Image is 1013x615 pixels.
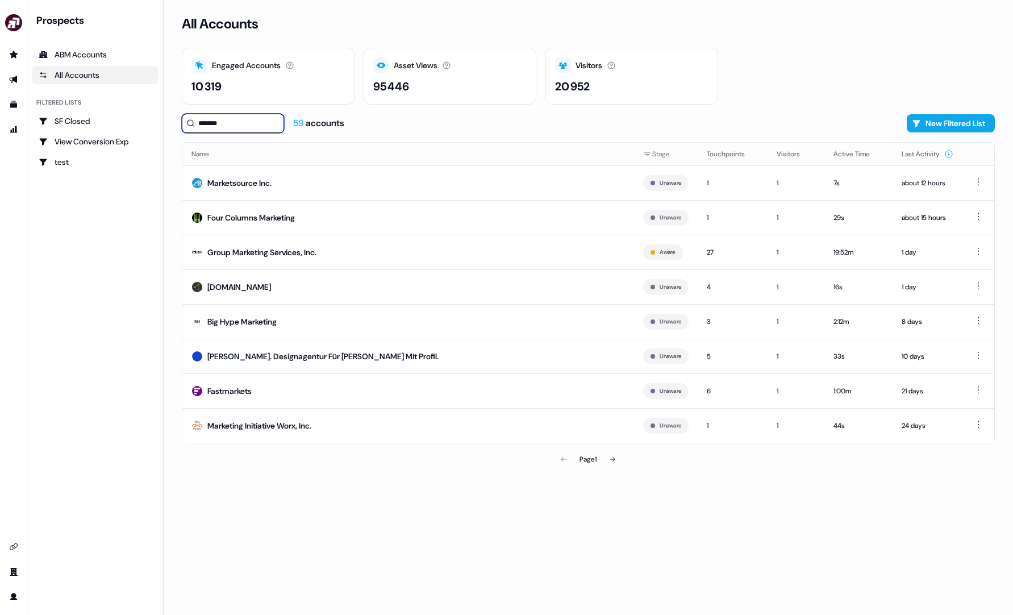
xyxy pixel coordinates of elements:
div: 10 319 [191,78,222,95]
div: Filtered lists [36,98,81,107]
div: 19:52m [833,247,883,258]
div: 1:00m [833,385,883,397]
div: 21 days [902,385,953,397]
button: Touchpoints [707,144,758,164]
a: Go to templates [5,95,23,114]
div: 7s [833,177,883,189]
div: 1 [777,247,815,258]
button: Last Activity [902,144,953,164]
button: Unaware [660,213,681,223]
button: Active Time [833,144,883,164]
div: 1 [777,351,815,362]
button: New Filtered List [907,114,995,132]
div: SF Closed [39,115,152,127]
th: Name [182,143,634,165]
a: Go to integrations [5,538,23,556]
div: 1 [777,281,815,293]
div: [PERSON_NAME]. Designagentur Für [PERSON_NAME] Mit Profil. [207,351,439,362]
div: Prospects [36,14,159,27]
div: ABM Accounts [39,49,152,60]
div: Page 1 [580,454,597,465]
a: Go to test [32,153,159,171]
div: 3 [707,316,758,327]
div: Asset Views [394,60,437,72]
div: 33s [833,351,883,362]
a: Go to profile [5,588,23,606]
div: 1 [777,420,815,431]
div: 24 days [902,420,953,431]
div: 1 [707,420,758,431]
button: Unaware [660,421,681,431]
div: 27 [707,247,758,258]
div: Four Columns Marketing [207,212,295,223]
div: test [39,156,152,168]
div: 1 day [902,247,953,258]
div: 1 day [902,281,953,293]
button: Visitors [777,144,814,164]
button: Unaware [660,317,681,327]
div: 95 446 [373,78,409,95]
div: Engaged Accounts [212,60,281,72]
div: about 15 hours [902,212,953,223]
div: about 12 hours [902,177,953,189]
button: Unaware [660,386,681,396]
div: Visitors [576,60,602,72]
div: 1 [707,177,758,189]
div: 5 [707,351,758,362]
a: Go to prospects [5,45,23,64]
a: Go to attribution [5,120,23,139]
div: 44s [833,420,883,431]
div: [DOMAIN_NAME] [207,281,271,293]
div: 10 days [902,351,953,362]
div: View Conversion Exp [39,136,152,147]
a: Go to SF Closed [32,112,159,130]
div: 29s [833,212,883,223]
button: Unaware [660,351,681,361]
div: Marketsource Inc. [207,177,272,189]
div: Marketing Initiative Worx, Inc. [207,420,311,431]
div: Group Marketing Services, Inc. [207,247,316,258]
div: Fastmarkets [207,385,252,397]
div: Big Hype Marketing [207,316,277,327]
div: 1 [707,212,758,223]
div: All Accounts [39,69,152,81]
a: Go to outbound experience [5,70,23,89]
div: 6 [707,385,758,397]
a: Go to team [5,563,23,581]
div: 2:12m [833,316,883,327]
div: 16s [833,281,883,293]
a: All accounts [32,66,159,84]
div: 8 days [902,316,953,327]
div: 20 952 [555,78,590,95]
div: 1 [777,212,815,223]
button: Aware [660,247,675,257]
div: accounts [293,117,344,130]
div: Stage [643,148,689,160]
button: Unaware [660,178,681,188]
div: 1 [777,385,815,397]
button: Unaware [660,282,681,292]
div: 4 [707,281,758,293]
span: 59 [293,117,306,129]
a: ABM Accounts [32,45,159,64]
a: Go to View Conversion Exp [32,132,159,151]
div: 1 [777,316,815,327]
h3: All Accounts [182,15,258,32]
div: 1 [777,177,815,189]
